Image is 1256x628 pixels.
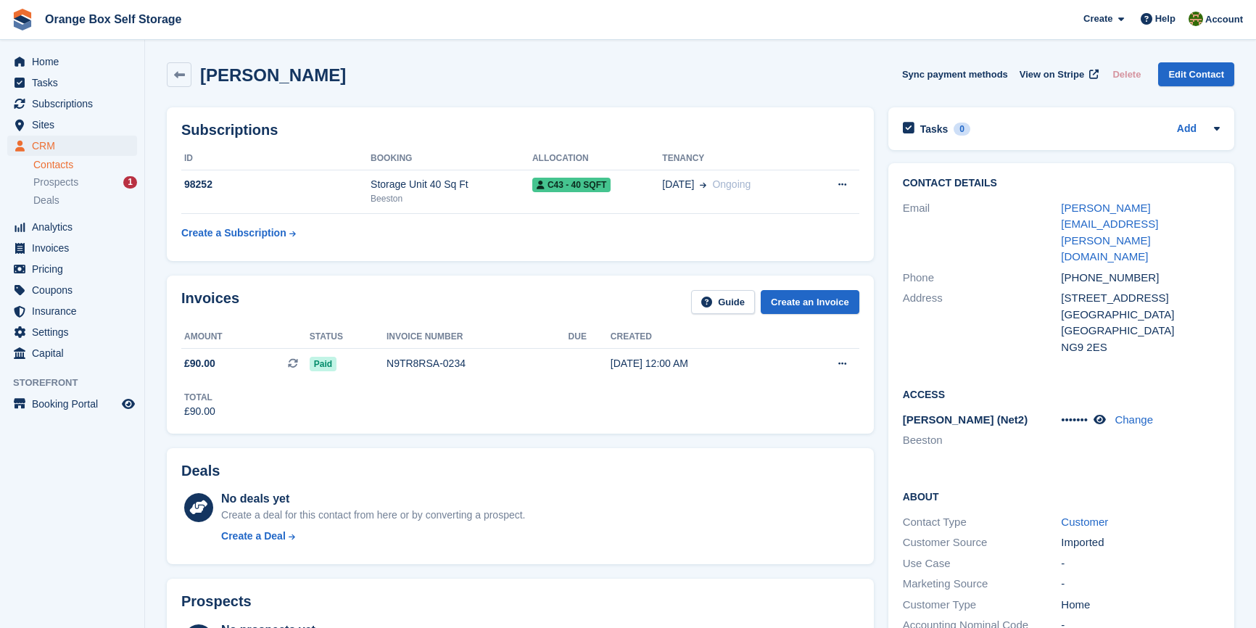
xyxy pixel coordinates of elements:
[569,326,611,349] th: Due
[902,62,1008,86] button: Sync payment methods
[32,238,119,258] span: Invoices
[32,73,119,93] span: Tasks
[1061,534,1220,551] div: Imported
[184,404,215,419] div: £90.00
[181,593,252,610] h2: Prospects
[691,290,755,314] a: Guide
[32,115,119,135] span: Sites
[7,73,137,93] a: menu
[920,123,949,136] h2: Tasks
[123,176,137,189] div: 1
[7,259,137,279] a: menu
[1061,307,1220,323] div: [GEOGRAPHIC_DATA]
[954,123,970,136] div: 0
[1061,413,1088,426] span: •••••••
[7,238,137,258] a: menu
[7,94,137,114] a: menu
[33,175,78,189] span: Prospects
[33,193,137,208] a: Deals
[903,597,1062,613] div: Customer Type
[32,94,119,114] span: Subscriptions
[33,175,137,190] a: Prospects 1
[371,192,532,205] div: Beeston
[1020,67,1084,82] span: View on Stripe
[184,391,215,404] div: Total
[662,177,694,192] span: [DATE]
[611,356,789,371] div: [DATE] 12:00 AM
[32,217,119,237] span: Analytics
[371,177,532,192] div: Storage Unit 40 Sq Ft
[903,290,1062,355] div: Address
[32,51,119,72] span: Home
[181,463,220,479] h2: Deals
[1061,597,1220,613] div: Home
[903,200,1062,265] div: Email
[1061,555,1220,572] div: -
[7,301,137,321] a: menu
[310,357,336,371] span: Paid
[221,529,286,544] div: Create a Deal
[181,220,296,247] a: Create a Subscription
[32,394,119,414] span: Booking Portal
[1061,270,1220,286] div: [PHONE_NUMBER]
[7,280,137,300] a: menu
[1014,62,1102,86] a: View on Stripe
[1061,323,1220,339] div: [GEOGRAPHIC_DATA]
[33,158,137,172] a: Contacts
[7,217,137,237] a: menu
[181,177,371,192] div: 98252
[1061,339,1220,356] div: NG9 2ES
[1107,62,1146,86] button: Delete
[903,576,1062,592] div: Marketing Source
[12,9,33,30] img: stora-icon-8386f47178a22dfd0bd8f6a31ec36ba5ce8667c1dd55bd0f319d3a0aa187defe.svg
[903,387,1220,401] h2: Access
[532,178,611,192] span: C43 - 40 SQFT
[32,280,119,300] span: Coupons
[1158,62,1234,86] a: Edit Contact
[1189,12,1203,26] img: SARAH T
[611,326,789,349] th: Created
[903,534,1062,551] div: Customer Source
[13,376,144,390] span: Storefront
[39,7,188,31] a: Orange Box Self Storage
[7,394,137,414] a: menu
[32,322,119,342] span: Settings
[662,147,809,170] th: Tenancy
[1177,121,1197,138] a: Add
[903,413,1028,426] span: [PERSON_NAME] (Net2)
[181,147,371,170] th: ID
[310,326,387,349] th: Status
[1061,576,1220,592] div: -
[387,326,569,349] th: Invoice number
[200,65,346,85] h2: [PERSON_NAME]
[1155,12,1176,26] span: Help
[903,432,1062,449] li: Beeston
[371,147,532,170] th: Booking
[1083,12,1112,26] span: Create
[712,178,751,190] span: Ongoing
[903,178,1220,189] h2: Contact Details
[7,343,137,363] a: menu
[32,259,119,279] span: Pricing
[181,226,286,241] div: Create a Subscription
[181,122,859,139] h2: Subscriptions
[903,489,1220,503] h2: About
[387,356,569,371] div: N9TR8RSA-0234
[761,290,859,314] a: Create an Invoice
[7,51,137,72] a: menu
[120,395,137,413] a: Preview store
[32,136,119,156] span: CRM
[32,301,119,321] span: Insurance
[33,194,59,207] span: Deals
[221,508,525,523] div: Create a deal for this contact from here or by converting a prospect.
[1205,12,1243,27] span: Account
[7,322,137,342] a: menu
[532,147,662,170] th: Allocation
[221,529,525,544] a: Create a Deal
[903,270,1062,286] div: Phone
[1061,202,1158,263] a: [PERSON_NAME][EMAIL_ADDRESS][PERSON_NAME][DOMAIN_NAME]
[903,555,1062,572] div: Use Case
[7,115,137,135] a: menu
[181,290,239,314] h2: Invoices
[1061,290,1220,307] div: [STREET_ADDRESS]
